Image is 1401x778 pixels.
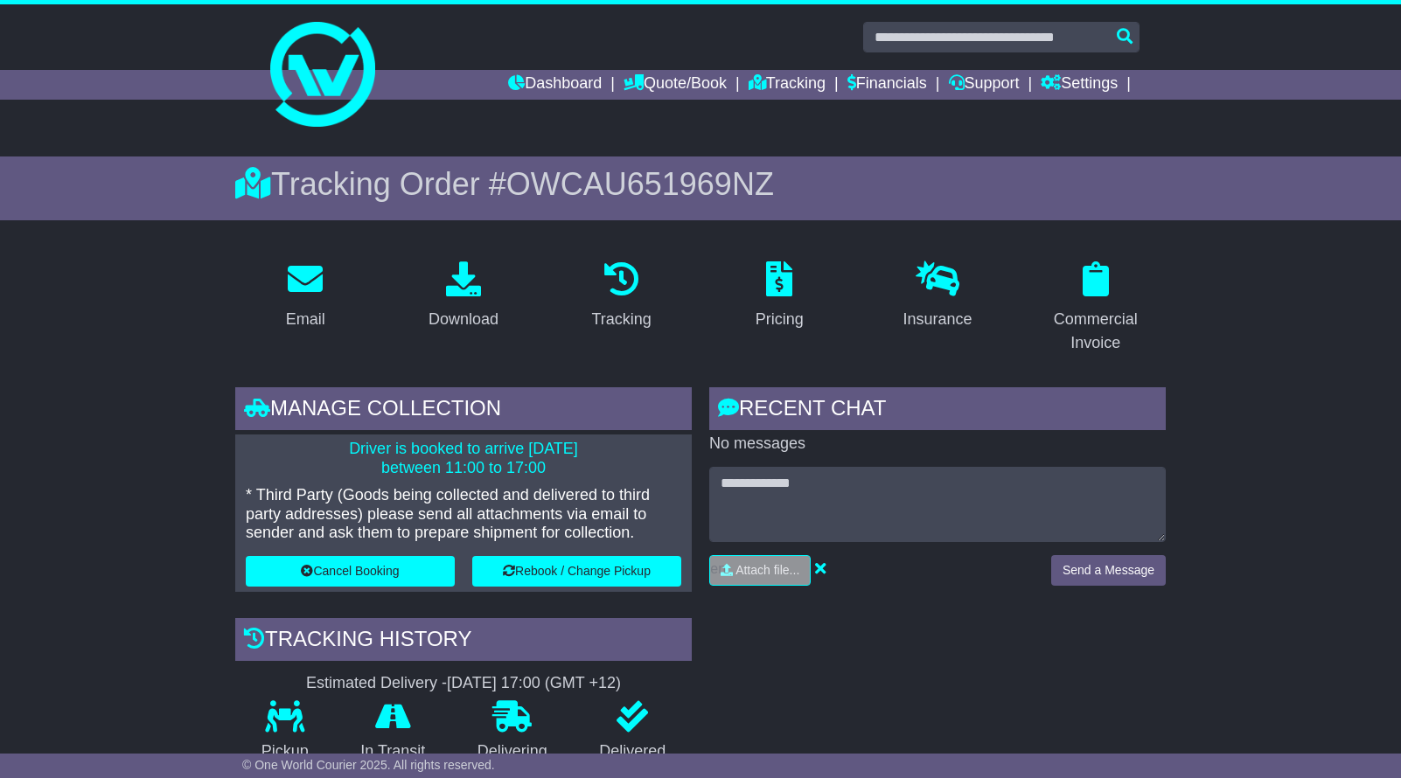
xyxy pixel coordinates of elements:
[246,440,681,477] p: Driver is booked to arrive [DATE] between 11:00 to 17:00
[756,308,804,331] div: Pricing
[749,70,826,100] a: Tracking
[429,308,498,331] div: Download
[447,674,621,693] div: [DATE] 17:00 (GMT +12)
[246,556,455,587] button: Cancel Booking
[235,742,335,761] p: Pickup
[286,308,325,331] div: Email
[847,70,927,100] a: Financials
[335,742,452,761] p: In Transit
[235,387,692,434] div: Manage collection
[451,742,574,761] p: Delivering
[242,758,495,772] span: © One World Courier 2025. All rights reserved.
[506,166,774,202] span: OWCAU651969NZ
[581,255,663,337] a: Tracking
[417,255,510,337] a: Download
[624,70,727,100] a: Quote/Book
[891,255,983,337] a: Insurance
[949,70,1020,100] a: Support
[246,486,681,543] p: * Third Party (Goods being collected and delivered to third party addresses) please send all atta...
[709,434,1166,454] p: No messages
[1036,308,1154,355] div: Commercial Invoice
[709,387,1166,434] div: RECENT CHAT
[472,556,681,587] button: Rebook / Change Pickup
[235,674,692,693] div: Estimated Delivery -
[1041,70,1118,100] a: Settings
[903,308,972,331] div: Insurance
[744,255,815,337] a: Pricing
[592,308,652,331] div: Tracking
[275,255,337,337] a: Email
[1051,555,1166,586] button: Send a Message
[235,165,1166,203] div: Tracking Order #
[1025,255,1166,361] a: Commercial Invoice
[574,742,693,761] p: Delivered
[235,618,692,665] div: Tracking history
[508,70,602,100] a: Dashboard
